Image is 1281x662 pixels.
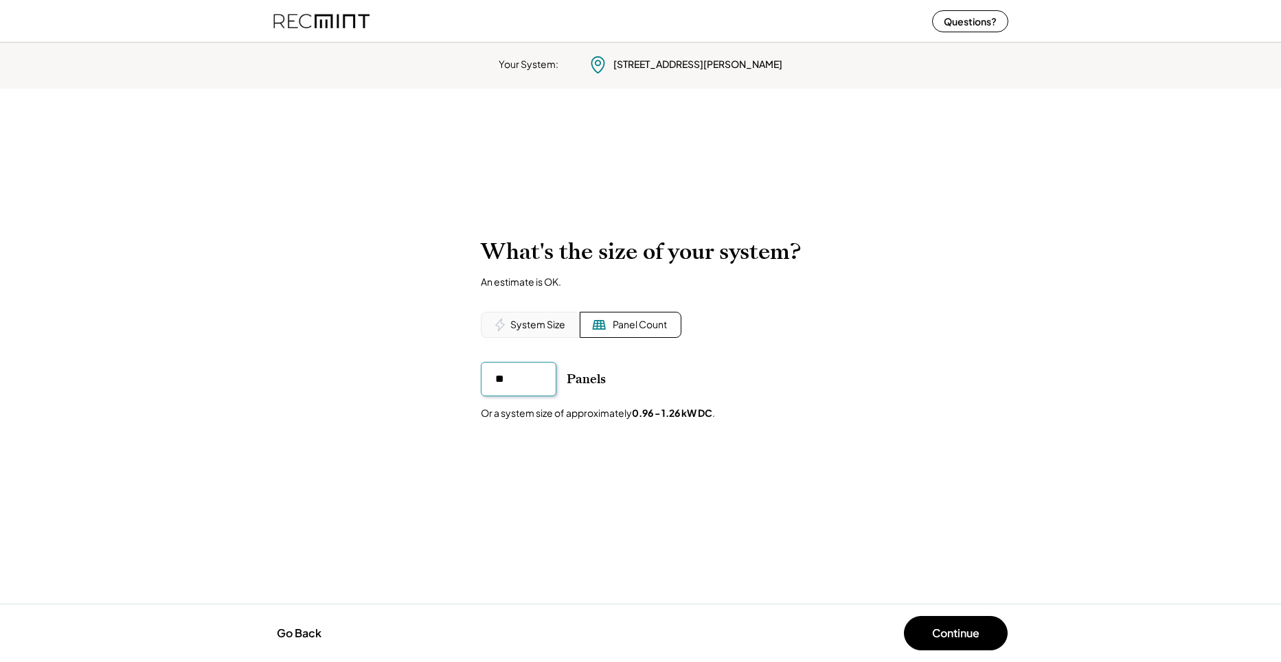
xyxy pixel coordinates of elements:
div: [STREET_ADDRESS][PERSON_NAME] [613,58,782,71]
img: Solar%20Panel%20Icon.svg [592,318,606,332]
div: System Size [510,318,565,332]
button: Questions? [932,10,1008,32]
img: recmint-logotype%403x%20%281%29.jpeg [273,3,370,39]
button: Go Back [273,618,326,648]
div: Or a system size of approximately . [481,407,715,420]
div: An estimate is OK. [481,275,561,288]
button: Continue [904,616,1008,650]
div: Panel Count [613,318,667,332]
div: Your System: [499,58,558,71]
div: Panels [567,371,606,387]
h2: What's the size of your system? [481,238,801,265]
strong: 0.96 - 1.26 kW DC [632,407,712,419]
